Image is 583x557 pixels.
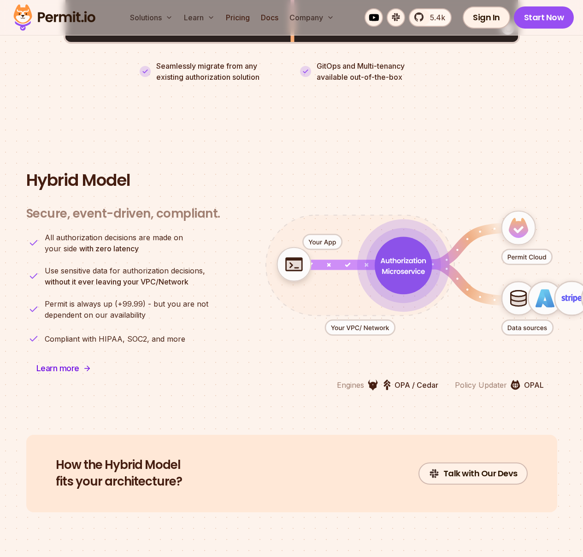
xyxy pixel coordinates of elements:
[514,6,574,29] a: Start Now
[9,2,100,33] img: Permit logo
[180,8,218,27] button: Learn
[36,362,79,375] span: Learn more
[45,298,208,309] span: Permit is always up (+99.99) - but you are not
[26,206,220,221] h3: Secure, event-driven, compliant.
[26,171,557,190] h2: Hybrid Model
[156,60,283,83] p: Seamlessly migrate from any existing authorization solution
[45,277,188,286] strong: without it ever leaving your VPC/Network
[126,8,177,27] button: Solutions
[222,8,253,27] a: Pricing
[79,244,139,253] strong: with zero latency
[337,379,364,391] p: Engines
[45,232,183,243] span: All authorization decisions are made on
[317,60,405,83] p: GitOps and Multi-tenancy available out-of-the-box
[463,6,510,29] a: Sign In
[45,265,205,276] span: Use sensitive data for authorization decisions,
[409,8,452,27] a: 5.4k
[56,457,182,490] h2: fits your architecture?
[257,8,282,27] a: Docs
[455,379,507,391] p: Policy Updater
[395,379,438,391] p: OPA / Cedar
[424,12,445,23] span: 5.4k
[418,462,528,485] a: Talk with Our Devs
[45,232,183,254] p: your side
[524,379,544,391] p: OPAL
[45,333,185,344] p: Compliant with HIPAA, SOC2, and more
[56,457,182,474] span: How the Hybrid Model
[286,8,338,27] button: Company
[26,357,101,379] a: Learn more
[45,298,208,320] p: dependent on our availability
